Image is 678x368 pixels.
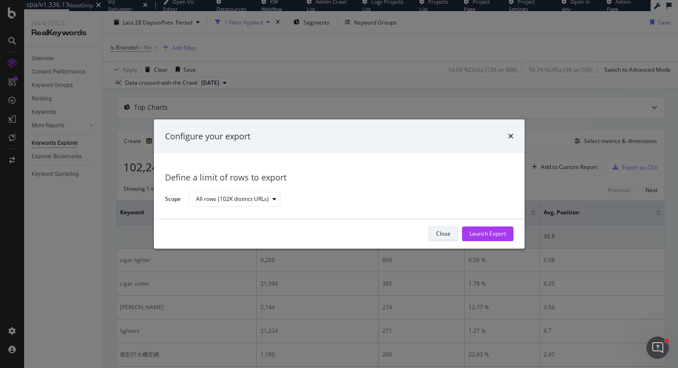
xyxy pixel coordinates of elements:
[508,131,513,143] div: times
[428,226,458,241] button: Close
[436,230,450,238] div: Close
[165,131,250,143] div: Configure your export
[165,172,513,184] div: Define a limit of rows to export
[196,197,269,202] div: All rows (102K distinct URLs)
[188,192,280,207] button: All rows (102K distinct URLs)
[154,119,525,249] div: modal
[646,337,669,359] iframe: Intercom live chat
[165,195,181,205] label: Scope
[469,230,506,238] div: Launch Export
[462,226,513,241] button: Launch Export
